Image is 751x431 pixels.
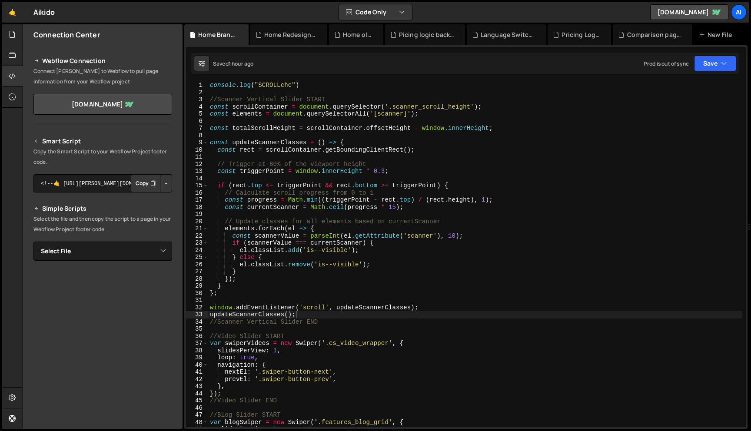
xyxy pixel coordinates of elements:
div: Picing logic backup.js [399,30,455,39]
a: Ai [731,4,747,20]
div: New File [699,30,735,39]
iframe: YouTube video player [33,275,173,353]
h2: Webflow Connection [33,56,172,66]
div: 34 [186,318,208,326]
div: 43 [186,383,208,390]
div: 46 [186,404,208,412]
div: 9 [186,139,208,146]
div: 7 [186,125,208,132]
div: Pricing Logic.js [562,30,601,39]
div: Home Branch.js [198,30,238,39]
div: 11 [186,153,208,161]
div: 22 [186,232,208,240]
div: 14 [186,175,208,182]
div: 19 [186,211,208,218]
div: 1 [186,82,208,89]
div: 40 [186,361,208,369]
div: Language Switcher.js [481,30,535,39]
div: Home Redesigned.js [264,30,317,39]
div: 3 [186,96,208,103]
div: Home old.js [343,30,373,39]
button: Save [694,56,736,71]
div: 33 [186,311,208,318]
div: 38 [186,347,208,355]
div: Aikido [33,7,55,17]
div: 25 [186,254,208,261]
div: 18 [186,204,208,211]
textarea: <!--🤙 [URL][PERSON_NAME][DOMAIN_NAME]> <script>document.addEventListener("DOMContentLoaded", func... [33,174,172,192]
div: 42 [186,376,208,383]
h2: Simple Scripts [33,203,172,214]
div: 16 [186,189,208,197]
div: 31 [186,297,208,304]
p: Connect [PERSON_NAME] to Webflow to pull page information from your Webflow project [33,66,172,87]
div: Prod is out of sync [644,60,689,67]
div: 45 [186,397,208,404]
div: 39 [186,354,208,361]
div: Button group with nested dropdown [131,174,172,192]
div: 24 [186,247,208,254]
div: 47 [186,411,208,419]
div: 44 [186,390,208,398]
div: 20 [186,218,208,225]
div: 26 [186,261,208,269]
div: 32 [186,304,208,312]
div: 8 [186,132,208,139]
div: 23 [186,239,208,247]
div: 29 [186,282,208,290]
div: 28 [186,275,208,283]
a: [DOMAIN_NAME] [33,94,172,115]
div: 13 [186,168,208,175]
div: 10 [186,146,208,154]
div: 37 [186,340,208,347]
div: 5 [186,110,208,118]
div: Comparison pages.js [627,30,681,39]
div: 21 [186,225,208,232]
div: Saved [213,60,253,67]
div: 27 [186,268,208,275]
div: 1 hour ago [229,60,254,67]
button: Code Only [339,4,412,20]
div: 15 [186,182,208,189]
button: Copy [131,174,160,192]
div: 35 [186,325,208,333]
h2: Smart Script [33,136,172,146]
div: 6 [186,118,208,125]
div: 36 [186,333,208,340]
div: 2 [186,89,208,96]
div: 30 [186,290,208,297]
a: [DOMAIN_NAME] [650,4,728,20]
a: 🤙 [2,2,23,23]
div: 4 [186,103,208,111]
div: 17 [186,196,208,204]
p: Select the file and then copy the script to a page in your Webflow Project footer code. [33,214,172,235]
div: 12 [186,161,208,168]
div: 41 [186,368,208,376]
h2: Connection Center [33,30,100,40]
div: 48 [186,419,208,426]
p: Copy the Smart Script to your Webflow Project footer code. [33,146,172,167]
